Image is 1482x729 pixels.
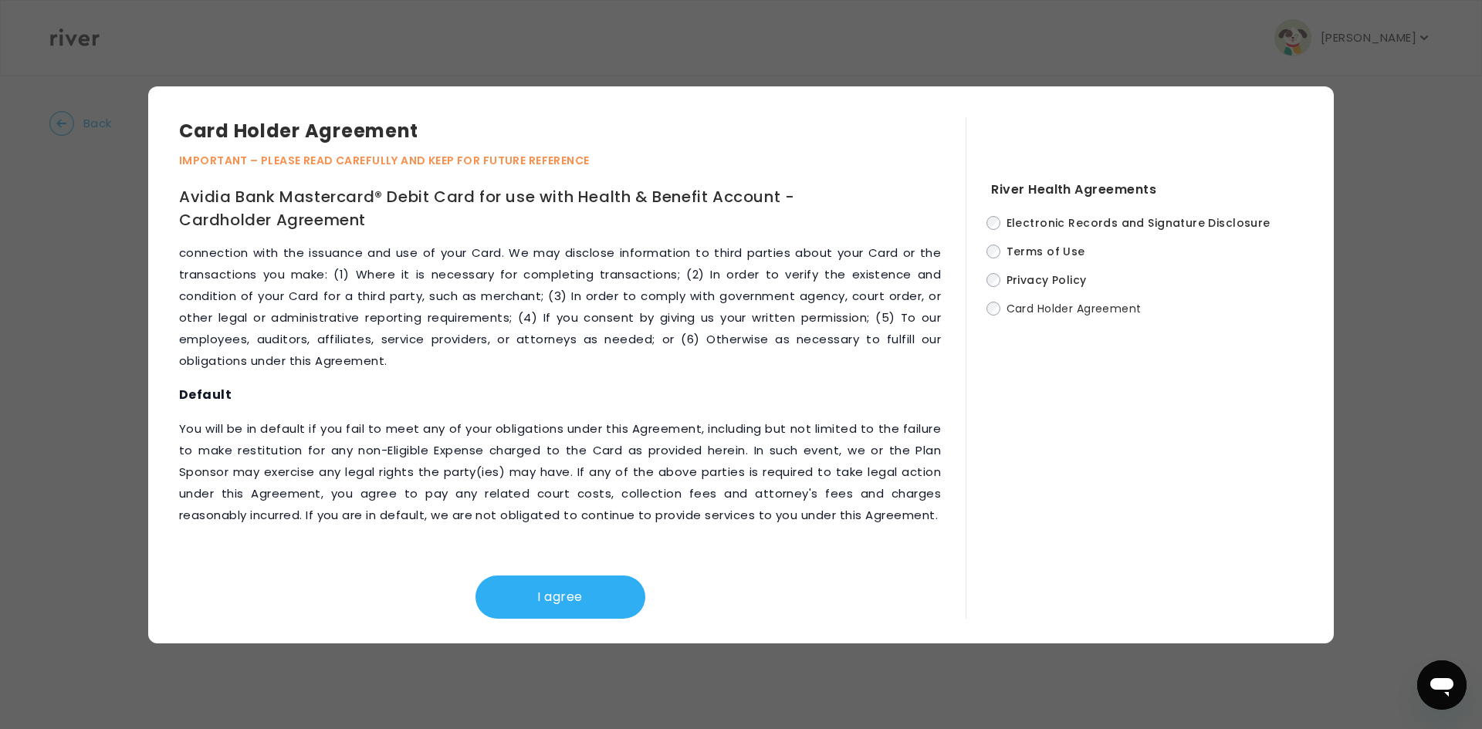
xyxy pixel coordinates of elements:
h1: Avidia Bank Mastercard® Debit Card for use with Health & Benefit Account - Cardholder Agreement [179,185,808,231]
span: Electronic Records and Signature Disclosure [1007,215,1271,231]
h3: Card Holder Agreement [179,117,966,145]
button: I agree [475,575,645,619]
h3: Default [179,384,941,406]
p: IMPORTANT – PLEASE READ CAREFULLY AND KEEP FOR FUTURE REFERENCE [179,151,966,170]
p: You authorize us to make from time to time such credit, employment, and investigative inquiries a... [179,221,941,372]
p: You will be in default if you fail to meet any of your obligations under this Agreement, includin... [179,418,941,526]
span: Terms of Use [1007,244,1085,259]
iframe: Button to launch messaging window [1417,660,1467,710]
span: Privacy Policy [1007,272,1087,288]
span: Card Holder Agreement [1007,301,1142,316]
h4: River Health Agreements [991,179,1303,201]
